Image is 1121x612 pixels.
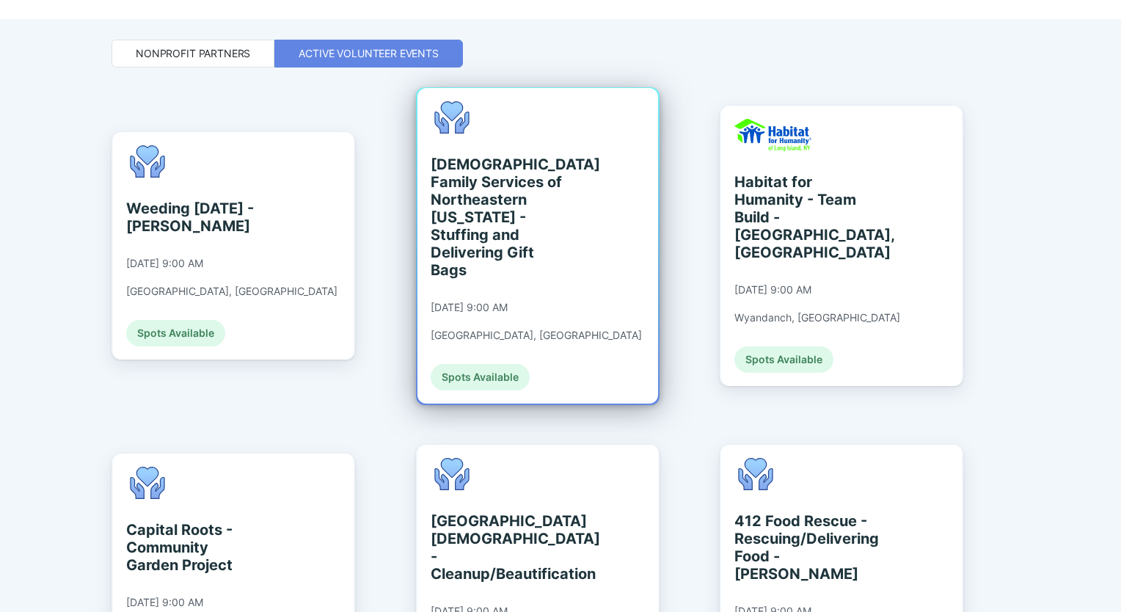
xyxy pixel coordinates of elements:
div: [DATE] 9:00 AM [126,257,203,270]
div: [DATE] 9:00 AM [734,283,811,296]
div: 412 Food Rescue - Rescuing/Delivering Food - [PERSON_NAME] [734,512,869,583]
div: [GEOGRAPHIC_DATA], [GEOGRAPHIC_DATA] [431,329,642,342]
div: [DATE] 9:00 AM [126,596,203,609]
div: Capital Roots - Community Garden Project [126,521,260,574]
div: Weeding [DATE] - [PERSON_NAME] [126,200,260,235]
div: [GEOGRAPHIC_DATA], [GEOGRAPHIC_DATA] [126,285,337,298]
div: Active Volunteer Events [299,46,439,61]
div: [DATE] 9:00 AM [431,301,508,314]
div: [GEOGRAPHIC_DATA][DEMOGRAPHIC_DATA] - Cleanup/Beautification [431,512,565,583]
div: Wyandanch, [GEOGRAPHIC_DATA] [734,311,900,324]
div: Habitat for Humanity - Team Build - [GEOGRAPHIC_DATA], [GEOGRAPHIC_DATA] [734,173,869,261]
div: Spots Available [734,346,833,373]
div: Nonprofit Partners [136,46,250,61]
div: Spots Available [126,320,225,346]
div: [DEMOGRAPHIC_DATA] Family Services of Northeastern [US_STATE] - Stuffing and Delivering Gift Bags [431,156,565,279]
div: Spots Available [431,364,530,390]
